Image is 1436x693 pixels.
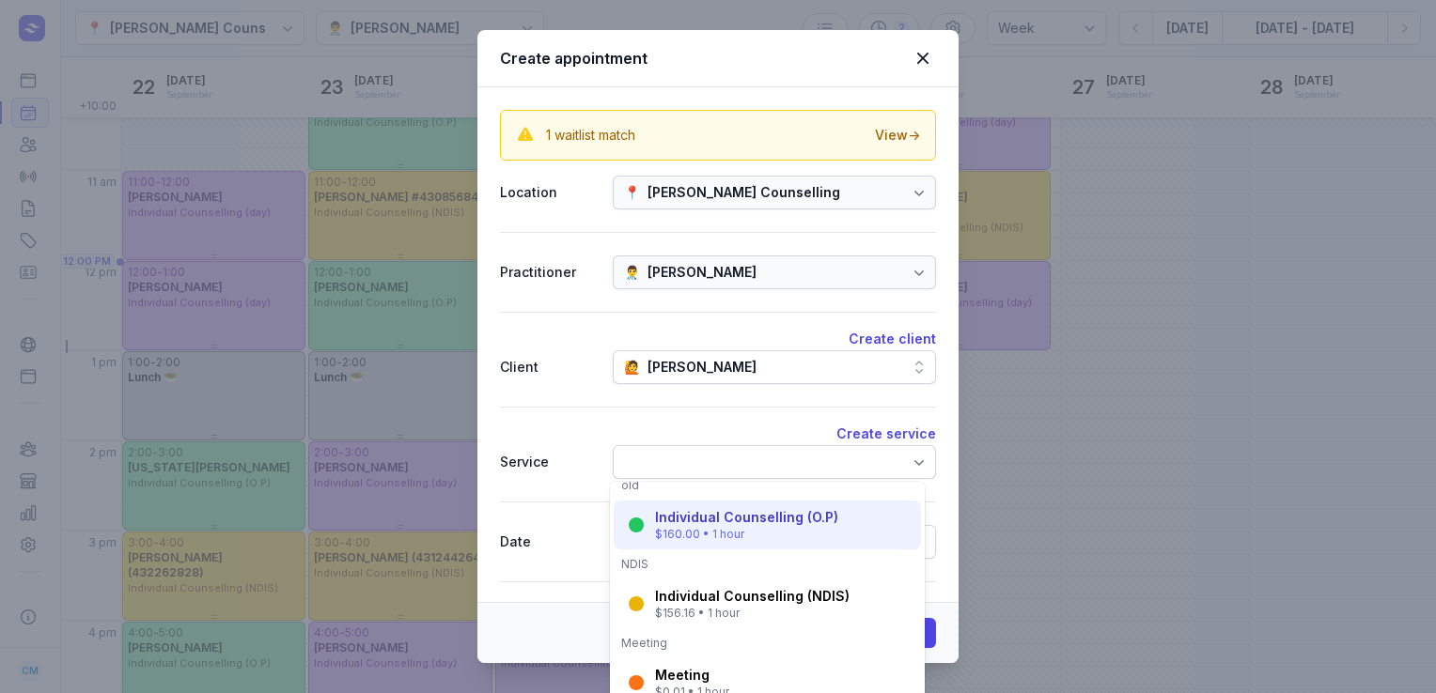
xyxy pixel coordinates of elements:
[875,126,920,145] div: View
[655,587,850,606] div: Individual Counselling (NDIS)
[624,181,640,204] div: 📍
[500,531,598,553] div: Date
[655,606,850,621] div: $156.16 • 1 hour
[621,478,913,493] div: old
[500,47,910,69] div: Create appointment
[546,126,635,145] div: 1 waitlist match
[655,666,729,685] div: Meeting
[621,557,913,572] div: NDIS
[836,423,936,445] button: Create service
[500,451,598,473] div: Service
[624,261,640,284] div: 👨‍⚕️
[655,527,838,542] div: $160.00 • 1 hour
[621,636,913,651] div: Meeting
[648,181,840,204] div: [PERSON_NAME] Counselling
[655,508,838,527] div: Individual Counselling (O.P)
[500,181,598,204] div: Location
[624,356,640,378] div: 🙋️
[849,328,936,350] button: Create client
[648,261,757,284] div: [PERSON_NAME]
[500,356,598,378] div: Client
[908,127,920,143] span: →
[500,261,598,284] div: Practitioner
